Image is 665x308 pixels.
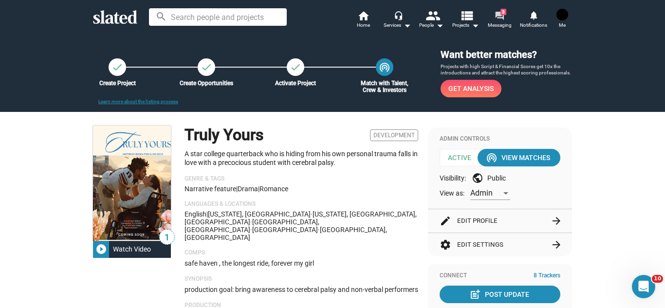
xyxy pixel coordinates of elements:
span: Active [440,149,486,166]
div: Post Update [471,286,529,303]
div: Connect [440,272,560,280]
span: Projects [452,19,479,31]
button: Post Update [440,286,560,303]
span: | [258,185,259,193]
mat-icon: people [425,8,440,22]
mat-icon: arrow_forward [551,239,562,251]
p: Synopsis [185,275,418,283]
a: Create Opportunities [198,58,215,76]
mat-icon: headset_mic [394,11,403,19]
mat-icon: edit [440,215,451,227]
mat-icon: check [201,61,212,73]
a: Match with Talent, Crew & Investors [376,58,393,76]
mat-icon: forum [495,11,504,20]
p: A star college quarterback who is hiding from his own personal trauma falls in love with a precoc... [185,149,418,167]
button: Jessica FrewMe [551,7,574,32]
span: 10 [652,275,663,283]
span: | [206,210,208,218]
span: 8 Trackers [534,272,560,280]
input: Search people and projects [149,8,287,26]
div: Create Project [85,80,149,87]
button: Activate Project [287,58,304,76]
mat-icon: settings [440,239,451,251]
span: production goal: bring awareness to cerebral palsy and non-verbal performers [185,286,418,293]
mat-icon: play_circle_filled [95,243,107,255]
div: Admin Controls [440,135,560,143]
button: Services [380,10,414,31]
mat-icon: arrow_drop_down [469,19,481,31]
button: View Matches [478,149,560,166]
div: Create Opportunities [174,80,239,87]
p: Genre & Tags [185,175,418,183]
div: Services [384,19,411,31]
p: Projects with high Script & Financial Scores get 10x the introductions and attract the highest sc... [441,63,572,76]
mat-icon: notifications [529,10,538,19]
span: · [311,210,313,218]
span: · [250,218,252,226]
p: Languages & Locations [185,200,418,208]
div: People [419,19,443,31]
div: Activate Project [263,80,328,87]
span: Narrative feature [185,185,236,193]
span: Notifications [520,19,547,31]
span: Drama [238,185,258,193]
span: Admin [470,188,493,198]
mat-icon: check [290,61,301,73]
span: [GEOGRAPHIC_DATA], [GEOGRAPHIC_DATA] [185,226,387,241]
span: 3 [500,9,506,15]
div: Watch Video [109,240,155,258]
mat-icon: view_list [460,8,474,22]
div: View Matches [488,149,550,166]
img: Jessica Frew [556,9,568,20]
a: Get Analysis [441,80,501,97]
a: Home [346,10,380,31]
button: People [414,10,448,31]
p: safe haven , the longest ride, forever my girl [185,259,418,268]
span: [GEOGRAPHIC_DATA], [GEOGRAPHIC_DATA] [185,218,319,234]
mat-icon: arrow_forward [551,215,562,227]
mat-icon: check [111,61,123,73]
span: · [318,226,320,234]
span: 1 [160,231,174,244]
span: Get Analysis [448,80,494,97]
mat-icon: home [357,10,369,21]
span: View as: [440,189,464,198]
span: Development [370,129,418,141]
span: Romance [259,185,288,193]
span: | [236,185,238,193]
span: English [185,210,206,218]
mat-icon: arrow_drop_down [401,19,413,31]
mat-icon: wifi_tethering [486,152,498,163]
button: Projects [448,10,482,31]
button: Watch Video [93,240,171,258]
span: Messaging [488,19,512,31]
h3: Want better matches? [441,48,572,61]
span: [US_STATE], [GEOGRAPHIC_DATA] [208,210,311,218]
span: Me [559,19,566,31]
div: Match with Talent, Crew & Investors [352,80,417,93]
div: Visibility: Public [440,172,560,184]
a: 3Messaging [482,10,517,31]
img: Truly Yours [93,126,171,241]
iframe: Intercom live chat [632,275,655,298]
span: · [250,226,252,234]
button: Edit Profile [440,209,560,233]
span: Home [357,19,370,31]
mat-icon: arrow_drop_down [434,19,445,31]
mat-icon: post_add [469,289,481,300]
mat-icon: public [472,172,483,184]
span: [GEOGRAPHIC_DATA] [252,226,318,234]
a: Notifications [517,10,551,31]
mat-icon: wifi_tethering [379,61,390,73]
span: [US_STATE], [GEOGRAPHIC_DATA], [GEOGRAPHIC_DATA] [185,210,417,226]
button: Edit Settings [440,233,560,256]
p: Comps [185,249,418,257]
a: Learn more about the listing process [98,99,178,104]
h1: Truly Yours [185,125,263,145]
